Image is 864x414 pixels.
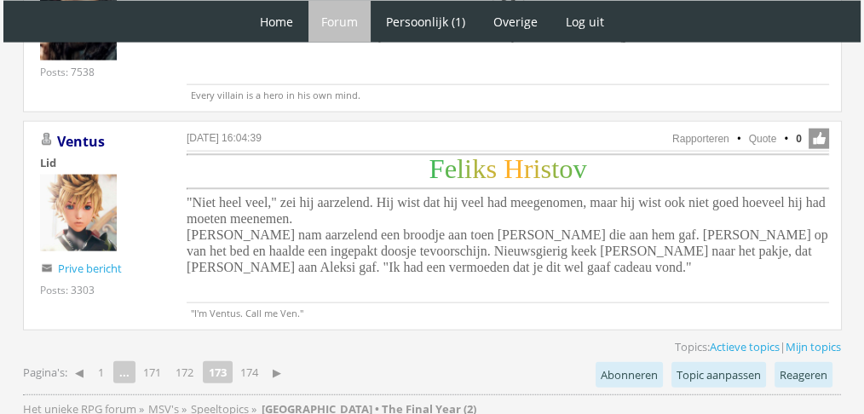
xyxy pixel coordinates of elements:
span: H [504,153,523,184]
a: Reageren [775,362,832,388]
span: Topics: | [675,339,841,354]
span: F [429,153,444,184]
img: Gebruiker is offline [40,133,54,147]
div: Posts: 3303 [40,283,95,297]
span: Like deze post [809,129,829,149]
span: ... [113,361,135,383]
a: 174 [233,360,265,384]
p: "I'm Ventus. Call me Ven." [187,302,829,319]
a: Ventus [57,132,105,151]
span: s [486,153,497,184]
strong: 173 [203,361,233,383]
a: Topic aanpassen [671,362,766,388]
a: Rapporteren [672,133,729,145]
img: Ventus [40,175,117,251]
span: i [533,153,540,184]
span: s [540,153,551,184]
span: r [524,153,533,184]
span: l [457,153,464,184]
div: Posts: 7538 [40,65,95,79]
span: 0 [796,131,802,147]
p: Every villain is a hero in his own mind. [187,84,829,101]
span: v [573,153,586,184]
a: [DATE] 16:04:39 [187,132,262,144]
a: 171 [136,360,168,384]
a: ▶ [266,360,288,384]
a: 172 [169,360,200,384]
span: t [551,153,559,184]
span: o [559,153,573,184]
span: k [472,153,486,184]
a: Actieve topics [710,339,780,354]
a: Mijn topics [786,339,841,354]
a: 1 [91,360,111,384]
div: Lid [40,155,159,170]
a: ◀ [68,360,90,384]
span: Pagina's: [23,365,67,381]
span: e [445,153,457,184]
a: Quote [749,133,777,145]
a: Abonneren [596,362,663,388]
a: Prive bericht [58,261,122,276]
span: "Niet heel veel," zei hij aarzelend. Hij wist dat hij veel had meegenomen, maar hij wist ook niet... [187,195,828,274]
span: i [464,153,472,184]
